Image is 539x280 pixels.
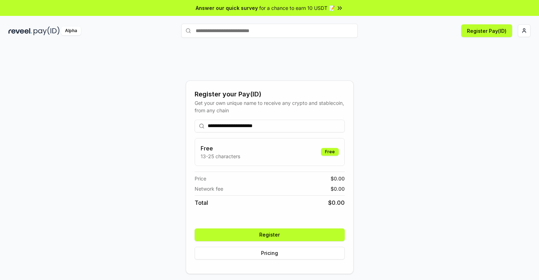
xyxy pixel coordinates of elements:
[195,247,345,260] button: Pricing
[331,175,345,182] span: $ 0.00
[8,26,32,35] img: reveel_dark
[195,198,208,207] span: Total
[34,26,60,35] img: pay_id
[61,26,81,35] div: Alpha
[196,4,258,12] span: Answer our quick survey
[259,4,335,12] span: for a chance to earn 10 USDT 📝
[328,198,345,207] span: $ 0.00
[195,228,345,241] button: Register
[201,153,240,160] p: 13-25 characters
[195,99,345,114] div: Get your own unique name to receive any crypto and stablecoin, from any chain
[195,175,206,182] span: Price
[461,24,512,37] button: Register Pay(ID)
[201,144,240,153] h3: Free
[195,89,345,99] div: Register your Pay(ID)
[195,185,223,192] span: Network fee
[331,185,345,192] span: $ 0.00
[321,148,339,156] div: Free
